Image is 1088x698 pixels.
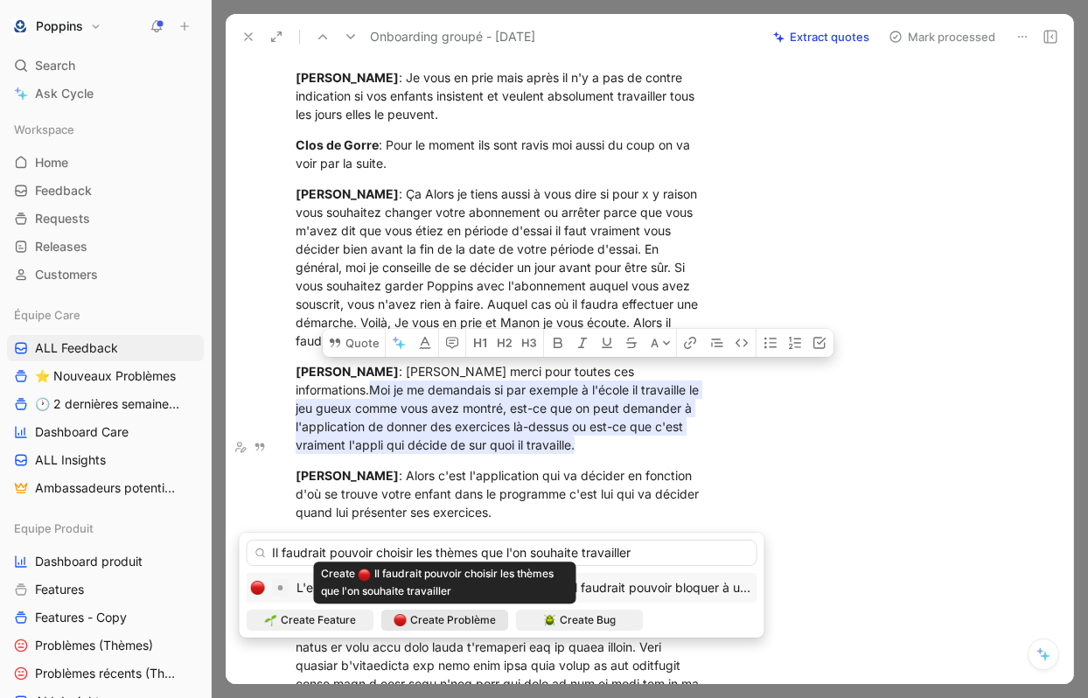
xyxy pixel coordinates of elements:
img: 🪲 [544,614,556,626]
span: Create Bug [560,611,616,629]
span: L'enfant peut toujours choisir la même musique, il faudrait pouvoir bloquer à un moment [296,580,797,595]
img: 🌱 [265,614,277,626]
img: 🔴 [394,614,407,626]
img: 🔴 [251,581,265,595]
span: Create Problème [410,611,496,629]
input: Link to feature, problème or bug [247,540,757,566]
span: Create Feature [281,611,356,629]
